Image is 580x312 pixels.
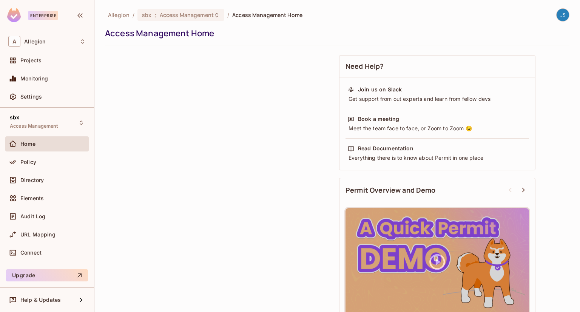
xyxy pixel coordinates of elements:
span: Monitoring [20,76,48,82]
img: SReyMgAAAABJRU5ErkJggg== [7,8,21,22]
span: sbx [10,114,19,120]
span: URL Mapping [20,232,56,238]
button: Upgrade [6,269,88,281]
span: Policy [20,159,36,165]
span: Help & Updates [20,297,61,303]
span: Workspace: Allegion [24,39,45,45]
span: Home [20,141,36,147]
span: Projects [20,57,42,63]
div: Meet the team face to face, or Zoom to Zoom 😉 [348,125,527,132]
span: the active workspace [108,11,130,19]
span: Connect [20,250,42,256]
span: Directory [20,177,44,183]
div: Read Documentation [358,145,413,152]
span: : [154,12,157,18]
img: Jacob Scheib [557,9,569,21]
div: Everything there is to know about Permit in one place [348,154,527,162]
li: / [227,11,229,19]
div: Access Management Home [105,28,566,39]
div: Enterprise [28,11,58,20]
div: Get support from out experts and learn from fellow devs [348,95,527,103]
span: Access Management [10,123,58,129]
span: Access Management Home [232,11,302,19]
span: A [8,36,20,47]
div: Join us on Slack [358,86,402,93]
span: sbx [142,11,151,19]
li: / [133,11,134,19]
span: Settings [20,94,42,100]
span: Access Management [160,11,214,19]
div: Book a meeting [358,115,399,123]
span: Audit Log [20,213,45,219]
span: Need Help? [346,62,384,71]
span: Permit Overview and Demo [346,185,436,195]
span: Elements [20,195,44,201]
